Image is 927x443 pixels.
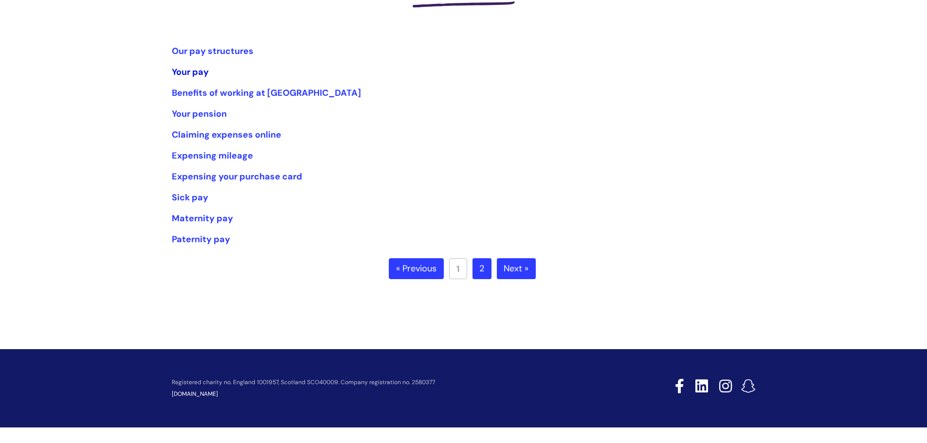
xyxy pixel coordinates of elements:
[497,258,536,280] a: Next »
[172,45,254,57] a: Our pay structures
[172,87,361,99] a: Benefits of working at [GEOGRAPHIC_DATA]
[172,108,227,120] a: Your pension
[449,258,467,279] a: 1
[172,213,233,224] a: Maternity pay
[172,192,208,203] a: Sick pay
[172,66,209,78] a: Your pay
[473,258,491,280] a: 2
[172,390,218,398] a: [DOMAIN_NAME]
[172,379,606,386] p: Registered charity no. England 1001957, Scotland SCO40009. Company registration no. 2580377
[172,129,281,141] a: Claiming expenses online
[389,258,444,280] a: « Previous
[172,233,230,245] a: Paternity pay
[172,150,253,161] a: Expensing mileage
[172,171,302,182] a: Expensing your purchase card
